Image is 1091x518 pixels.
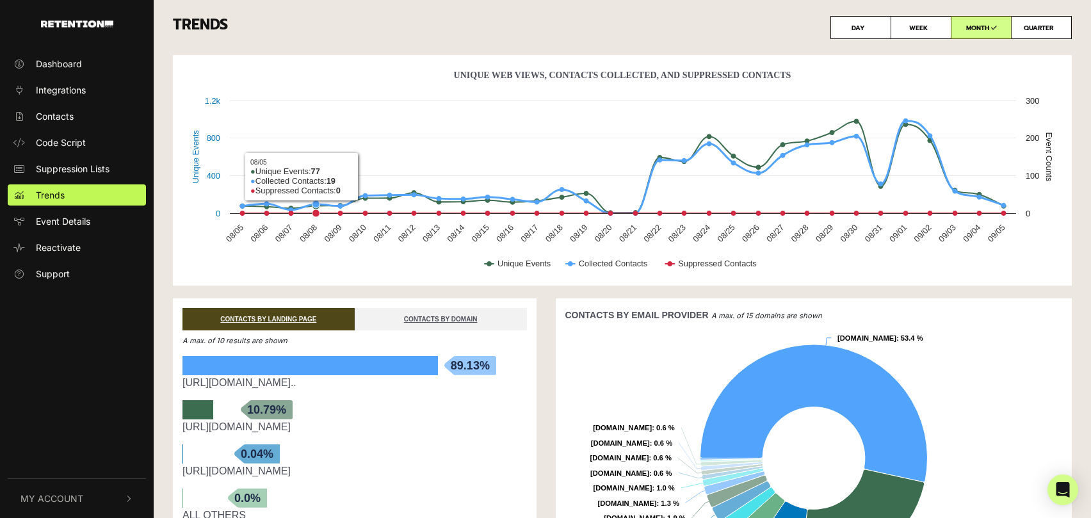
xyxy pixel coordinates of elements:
text: 08/31 [863,223,884,244]
text: Unique Events [497,259,551,268]
div: https://relief.irsprob.com/ [182,464,527,479]
a: Code Script [8,132,146,153]
a: [URL][DOMAIN_NAME].. [182,377,296,388]
text: 08/10 [347,223,368,244]
text: Unique Web Views, Contacts Collected, And Suppressed Contacts [454,70,791,80]
span: My Account [20,492,83,505]
strong: CONTACTS BY EMAIL PROVIDER [565,310,709,320]
label: QUARTER [1011,16,1072,39]
span: Code Script [36,136,86,149]
text: 08/07 [273,223,295,244]
text: Event Counts [1044,133,1054,182]
span: Event Details [36,214,90,228]
div: Open Intercom Messenger [1047,474,1078,505]
text: 08/13 [421,223,442,244]
text: 08/24 [691,223,712,244]
label: MONTH [951,16,1012,39]
span: Dashboard [36,57,82,70]
div: https://irsprob.clickfunnels.com/thank-you1753357164796 [182,419,527,435]
h3: TRENDS [173,16,1072,39]
em: A max. of 10 results are shown [182,336,287,345]
span: 89.13% [444,356,496,375]
text: 08/15 [470,223,491,244]
span: Contacts [36,109,74,123]
text: 08/19 [568,223,589,244]
text: 400 [207,171,220,181]
span: Reactivate [36,241,81,254]
text: Collected Contacts [579,259,647,268]
img: Retention.com [41,20,113,28]
a: Suppression Lists [8,158,146,179]
span: Integrations [36,83,86,97]
a: CONTACTS BY DOMAIN [355,308,527,330]
tspan: [DOMAIN_NAME] [837,334,896,342]
text: 800 [207,133,220,143]
text: 09/04 [961,223,982,244]
text: 08/25 [715,223,736,244]
span: 0.0% [228,489,267,508]
span: Trends [36,188,65,202]
text: : 0.6 % [593,424,674,432]
tspan: [DOMAIN_NAME] [593,424,652,432]
text: 08/09 [322,223,343,244]
text: 08/23 [667,223,688,244]
a: Integrations [8,79,146,101]
text: 0 [1026,209,1030,218]
text: 09/05 [986,223,1007,244]
span: Support [36,267,70,280]
label: WEEK [891,16,951,39]
span: Suppression Lists [36,162,109,175]
a: Event Details [8,211,146,232]
text: 0 [216,209,220,218]
a: [URL][DOMAIN_NAME] [182,465,291,476]
text: 09/01 [887,223,909,244]
text: 08/28 [789,223,811,244]
text: : 53.4 % [837,334,923,342]
text: 08/05 [224,223,245,244]
tspan: [DOMAIN_NAME] [593,484,652,492]
text: 08/27 [764,223,786,244]
div: https://irsprob.clickfunnels.com/2025-oic-optin-415025721753357164602 [182,375,527,391]
text: 09/02 [912,223,933,244]
text: 08/16 [494,223,515,244]
a: Support [8,263,146,284]
a: Dashboard [8,53,146,74]
text: 08/11 [371,223,392,244]
tspan: [DOMAIN_NAME] [597,499,656,507]
text: Suppressed Contacts [678,259,756,268]
svg: Unique Web Views, Contacts Collected, And Suppressed Contacts [182,65,1062,282]
text: : 1.3 % [597,499,679,507]
text: 08/30 [838,223,859,244]
button: My Account [8,479,146,518]
a: Contacts [8,106,146,127]
text: : 1.0 % [593,484,674,492]
text: : 0.6 % [590,454,671,462]
text: Unique Events [191,130,200,183]
text: 08/14 [445,223,466,244]
a: Reactivate [8,237,146,258]
text: 100 [1026,171,1039,181]
text: 08/21 [617,223,638,244]
text: 08/29 [814,223,835,244]
text: 08/26 [740,223,761,244]
text: 08/12 [396,223,417,244]
span: 0.04% [234,444,280,464]
tspan: [DOMAIN_NAME] [590,469,649,477]
a: CONTACTS BY LANDING PAGE [182,308,355,330]
a: [URL][DOMAIN_NAME] [182,421,291,432]
text: 1.2k [205,96,221,106]
text: : 0.6 % [590,469,671,477]
text: 08/08 [298,223,319,244]
tspan: [DOMAIN_NAME] [590,454,649,462]
text: 08/17 [519,223,540,244]
text: : 0.6 % [590,439,672,447]
text: 08/22 [642,223,663,244]
text: 300 [1026,96,1039,106]
text: 08/06 [248,223,270,244]
label: DAY [830,16,891,39]
text: 08/18 [544,223,565,244]
text: 09/03 [937,223,958,244]
text: 200 [1026,133,1039,143]
em: A max. of 15 domains are shown [711,311,822,320]
text: 08/20 [593,223,614,244]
